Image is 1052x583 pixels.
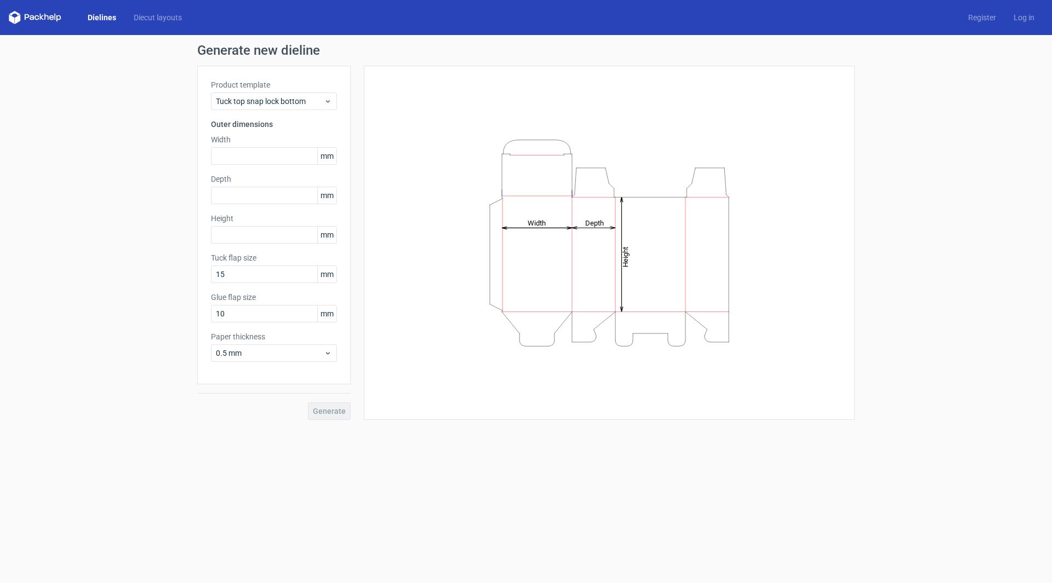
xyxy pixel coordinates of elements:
[211,174,337,184] label: Depth
[317,227,336,243] span: mm
[125,12,191,23] a: Diecut layouts
[216,96,324,107] span: Tuck top snap lock bottom
[317,187,336,204] span: mm
[211,292,337,303] label: Glue flap size
[621,246,630,267] tspan: Height
[216,348,324,359] span: 0.5 mm
[211,252,337,263] label: Tuck flap size
[211,79,337,90] label: Product template
[959,12,1005,23] a: Register
[211,119,337,130] h3: Outer dimensions
[585,218,604,227] tspan: Depth
[211,134,337,145] label: Width
[211,213,337,224] label: Height
[211,331,337,342] label: Paper thickness
[1005,12,1043,23] a: Log in
[528,218,546,227] tspan: Width
[79,12,125,23] a: Dielines
[197,44,855,57] h1: Generate new dieline
[317,305,336,322] span: mm
[317,266,336,282] span: mm
[317,148,336,164] span: mm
